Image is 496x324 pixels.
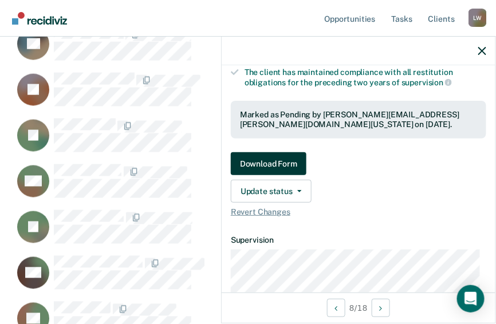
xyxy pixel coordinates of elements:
div: 8 / 18 [222,293,495,323]
div: CaseloadOpportunityCell-05220819 [14,72,424,118]
img: Recidiviz [12,12,67,25]
button: Previous Opportunity [327,299,345,317]
dt: Supervision [231,235,486,245]
div: L W [469,9,487,27]
span: supervision [401,78,452,87]
button: Profile dropdown button [469,9,487,27]
button: Next Opportunity [372,299,390,317]
div: CaseloadOpportunityCell-03064865 [14,210,424,255]
div: The client has maintained compliance with all restitution obligations for the preceding two years of [245,68,486,87]
div: CaseloadOpportunityCell-03515404 [14,118,424,164]
div: CaseloadOpportunityCell-02766349 [14,26,424,72]
div: CaseloadOpportunityCell-04152982 [14,164,424,210]
div: Marked as Pending by [PERSON_NAME][EMAIL_ADDRESS][PERSON_NAME][DOMAIN_NAME][US_STATE] on [DATE]. [240,110,477,129]
button: Download Form [231,152,306,175]
span: Revert Changes [231,207,486,217]
button: Update status [231,180,312,203]
div: CaseloadOpportunityCell-01131234 [14,255,424,301]
div: Open Intercom Messenger [457,285,485,313]
a: Navigate to form link [231,152,486,175]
